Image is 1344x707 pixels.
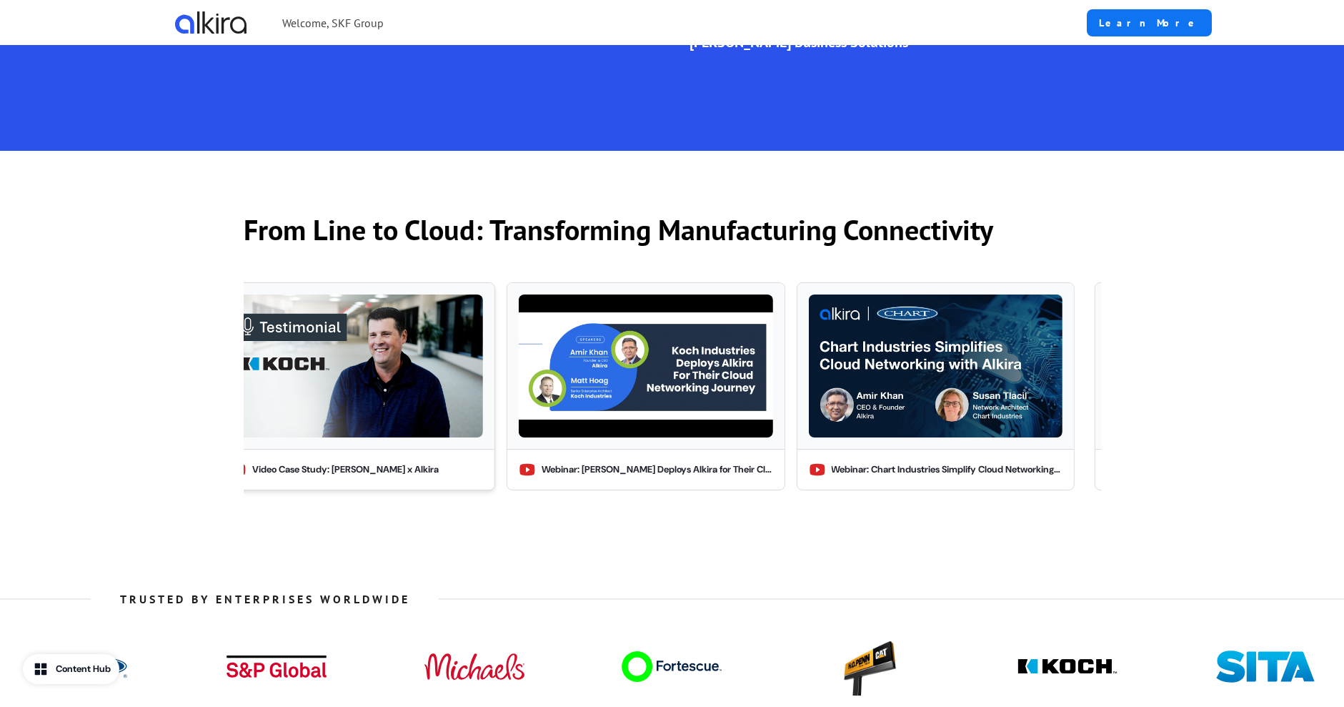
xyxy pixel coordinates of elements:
[1087,9,1212,36] a: Learn More
[6,6,470,277] iframe: YouTube video player
[56,662,111,676] div: Content Hub
[23,654,119,684] button: Content Hub
[244,208,1101,251] p: From Line to Cloud: Transforming Manufacturing Connectivity
[282,14,384,31] p: Welcome, SKF Group
[542,463,772,477] div: Webinar: [PERSON_NAME] Deploys Alkira for Their Cloud Networking Journey
[229,295,483,437] img: Koch Video
[217,282,495,490] button: Koch VideoVideo Case Study: [PERSON_NAME] x Alkira
[519,295,772,437] img: Koch Webinar 2
[690,33,908,51] strong: [PERSON_NAME] Business Solutions
[808,295,1062,437] img: Chart Webinar
[120,592,410,606] strong: TRUSTED BY ENTERPRISES WORLDWIDE
[252,463,439,477] div: Video Case Study: [PERSON_NAME] x Alkira
[831,463,1062,477] div: Webinar: Chart Industries Simplify Cloud Networking with Alkira
[507,282,785,490] button: Koch Webinar 2Webinar: [PERSON_NAME] Deploys Alkira for Their Cloud Networking Journey
[796,282,1074,490] button: Chart WebinarWebinar: Chart Industries Simplify Cloud Networking with Alkira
